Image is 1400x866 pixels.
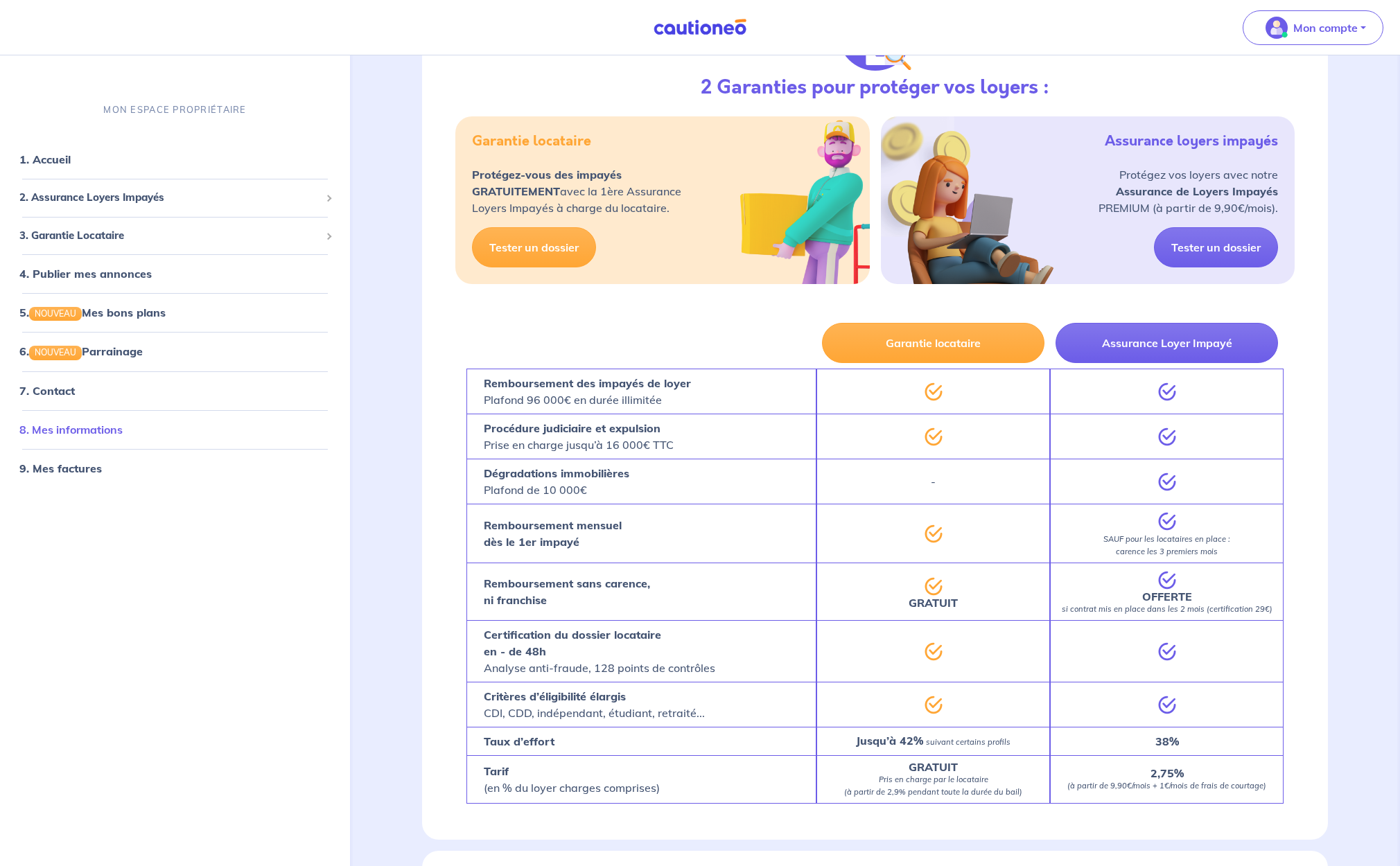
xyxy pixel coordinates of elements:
a: 8. Mes informations [19,423,123,436]
h5: Assurance loyers impayés [1105,133,1278,150]
img: Cautioneo [648,19,752,36]
strong: Tarif [484,764,509,778]
strong: Certification du dossier locataire en - de 48h [484,628,661,658]
h3: 2 Garanties pour protéger vos loyers : [701,76,1049,100]
div: 9. Mes factures [6,454,344,482]
div: 8. Mes informations [6,416,344,443]
button: Garantie locataire [822,323,1044,363]
em: SAUF pour les locataires en place : carence les 3 premiers mois [1103,534,1230,556]
a: 5.NOUVEAUMes bons plans [19,306,166,319]
p: Prise en charge jusqu’à 16 000€ TTC [484,420,674,453]
strong: Taux d’effort [484,734,554,748]
strong: GRATUIT [909,596,958,610]
a: 4. Publier mes annonces [19,267,152,281]
p: Protégez vos loyers avec notre PREMIUM (à partir de 9,90€/mois). [1099,166,1278,216]
em: si contrat mis en place dans les 2 mois (certification 29€) [1062,604,1272,614]
p: MON ESPACE PROPRIÉTAIRE [103,103,246,116]
em: Pris en charge par le locataire (à partir de 2,9% pendant toute la durée du bail) [844,775,1022,797]
strong: 38% [1155,734,1179,748]
strong: Jusqu’à 42% [856,734,923,748]
button: illu_account_valid_menu.svgMon compte [1243,10,1383,45]
a: 1. Accueil [19,152,71,166]
strong: Protégez-vous des impayés GRATUITEMENT [472,168,622,198]
em: suivant certains profils [926,737,1010,747]
strong: Remboursement des impayés de loyer [484,376,691,390]
p: Plafond de 10 000€ [484,465,629,498]
em: (à partir de 9,90€/mois + 1€/mois de frais de courtage) [1067,781,1266,790]
strong: Remboursement mensuel dès le 1er impayé [484,518,622,549]
p: (en % du loyer charges comprises) [484,763,660,796]
strong: Critères d’éligibilité élargis [484,689,626,703]
div: 3. Garantie Locataire [6,222,344,249]
strong: Dégradations immobilières [484,466,629,480]
strong: Procédure judiciaire et expulsion [484,421,660,435]
p: avec la 1ère Assurance Loyers Impayés à charge du locataire. [472,166,681,216]
p: Mon compte [1293,19,1358,36]
div: 4. Publier mes annonces [6,260,344,288]
a: 9. Mes factures [19,461,102,475]
h5: Garantie locataire [472,133,591,150]
div: 7. Contact [6,377,344,405]
p: Plafond 96 000€ en durée illimitée [484,375,691,408]
strong: Remboursement sans carence, ni franchise [484,576,650,607]
img: illu_account_valid_menu.svg [1266,17,1288,39]
p: Analyse anti-fraude, 128 points de contrôles [484,626,715,676]
a: Tester un dossier [472,227,596,267]
div: 5.NOUVEAUMes bons plans [6,299,344,326]
strong: Assurance de Loyers Impayés [1116,184,1278,198]
div: - [816,459,1050,504]
button: Assurance Loyer Impayé [1056,323,1278,363]
div: 2. Assurance Loyers Impayés [6,184,344,211]
span: 2. Assurance Loyers Impayés [19,190,320,206]
span: 3. Garantie Locataire [19,228,320,244]
strong: OFFERTE [1142,590,1192,603]
a: 6.NOUVEAUParrainage [19,344,143,358]
div: 6.NOUVEAUParrainage [6,337,344,365]
p: CDI, CDD, indépendant, étudiant, retraité... [484,688,705,721]
strong: GRATUIT [909,760,958,774]
a: 7. Contact [19,384,75,398]
strong: 2,75% [1150,766,1184,780]
a: Tester un dossier [1154,227,1278,267]
div: 1. Accueil [6,145,344,173]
